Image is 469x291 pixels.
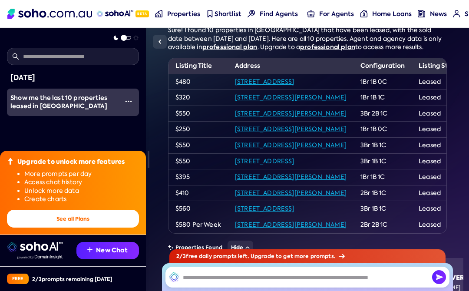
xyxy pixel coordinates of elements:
td: 2Br 2B 1C [353,217,412,233]
td: $580 Per Week [168,217,228,233]
td: Leased [412,122,465,138]
td: 3Br 1B 1C [353,153,412,169]
img: for-agents-nav icon [307,10,315,17]
td: $395 [168,169,228,185]
button: Hide [228,241,253,255]
div: 2 / 3 free daily prompts left. Upgrade to get more prompts. [169,249,446,263]
td: Leased [412,90,465,106]
th: Configuration [353,58,412,74]
span: Beta [135,10,149,17]
div: Free [7,274,29,284]
span: . Upgrade to a [258,43,300,51]
td: $410 [168,185,228,201]
div: [DATE] [10,72,135,83]
td: 2Br 1B 1C [353,185,412,201]
span: Show me the last 10 properties leased in [GEOGRAPHIC_DATA] [10,93,108,111]
img: Soho Logo [7,9,92,19]
img: shortlist-nav icon [206,10,214,17]
button: New Chat [76,242,139,259]
th: Listing State [412,58,465,74]
span: For Agents [319,10,354,18]
a: [STREET_ADDRESS][PERSON_NAME] [235,221,347,228]
a: [STREET_ADDRESS][PERSON_NAME] [235,173,347,181]
td: Leased [412,106,465,122]
td: Leased [412,74,465,90]
a: Show me the last 10 properties leased in [GEOGRAPHIC_DATA] [7,89,118,116]
img: Upgrade icon [7,158,14,165]
img: properties-nav icon [155,10,162,17]
img: Data provided by Domain Insight [17,255,63,259]
span: Find Agents [260,10,298,18]
a: [STREET_ADDRESS][PERSON_NAME] [235,109,347,117]
td: Leased [412,185,465,201]
td: 3Br 2B 1C [353,106,412,122]
img: for-agents-nav icon [453,10,460,17]
button: Send [432,270,446,284]
td: $560 [168,201,228,217]
a: [STREET_ADDRESS][PERSON_NAME] [235,189,347,197]
li: Create charts [24,195,139,204]
a: [STREET_ADDRESS] [235,78,294,86]
img: Sidebar toggle icon [155,36,165,47]
button: See all Plans [7,210,139,228]
td: 3Br 1B 1C [353,201,412,217]
td: $250 [168,122,228,138]
a: [STREET_ADDRESS][PERSON_NAME] [235,141,347,149]
td: $480 [168,74,228,90]
td: 1Br 1B 0C [353,122,412,138]
div: 2 / 3 prompts remaining [DATE] [32,275,112,283]
td: 3Br 1B 1C [353,137,412,153]
th: Address [228,58,353,74]
img: sohoai logo [7,242,63,252]
img: sohoAI logo [96,10,133,17]
td: Leased [412,153,465,169]
a: [STREET_ADDRESS][PERSON_NAME] [235,125,347,133]
img: SohoAI logo black [169,272,179,282]
td: $320 [168,90,228,106]
li: More prompts per day [24,170,139,179]
td: Leased [412,137,465,153]
span: Sure! I found 10 properties in [GEOGRAPHIC_DATA] that have been leased, with the sold date betwee... [168,26,442,51]
li: Unlock more data [24,187,139,195]
a: professional plan [300,43,355,51]
div: Upgrade to unlock more features [17,158,125,166]
a: professional plan [202,43,258,51]
a: [STREET_ADDRESS] [235,205,294,212]
img: for-agents-nav icon [360,10,368,17]
img: Find agents icon [248,10,255,17]
td: Leased [412,201,465,217]
td: Leased [412,217,465,233]
td: 1Br 1B 0C [353,74,412,90]
img: More icon [125,98,132,105]
img: Recommendation icon [87,247,92,252]
th: Listing Title [168,58,228,74]
img: news-nav icon [418,10,425,17]
td: Leased [412,169,465,185]
img: Arrow icon [339,254,345,258]
span: News [430,10,447,18]
a: [STREET_ADDRESS][PERSON_NAME] [235,93,347,101]
span: Home Loans [372,10,412,18]
span: to access more results. [355,43,423,51]
img: Send icon [432,270,446,284]
span: Properties [167,10,200,18]
td: $550 [168,106,228,122]
div: Show me the last 10 properties leased in Footscray [10,94,118,111]
div: Properties Found [168,241,447,255]
td: $550 [168,137,228,153]
a: [STREET_ADDRESS] [235,157,294,165]
li: Access chat history [24,178,139,187]
td: 1Br 1B 1C [353,90,412,106]
span: Shortlist [215,10,241,18]
td: 1Br 1B 1C [353,169,412,185]
td: $550 [168,153,228,169]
